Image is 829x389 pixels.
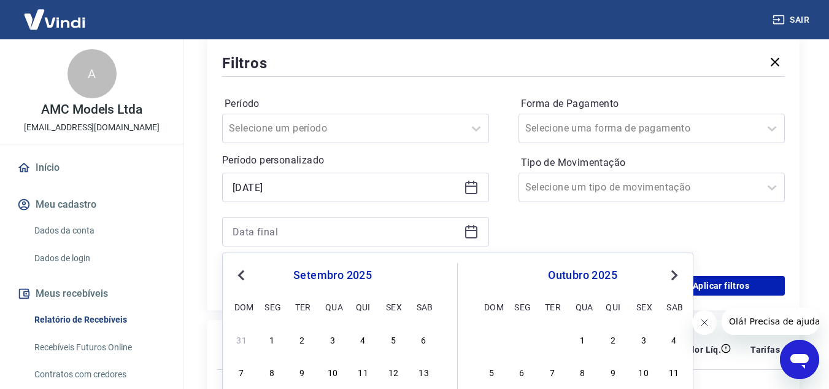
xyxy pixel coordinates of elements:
div: sex [636,299,651,314]
div: Choose sexta-feira, 12 de setembro de 2025 [386,364,401,379]
p: AMC Models Ltda [41,103,142,116]
div: setembro 2025 [233,268,433,283]
div: qua [325,299,340,314]
label: Período [225,96,487,111]
button: Previous Month [234,268,249,283]
div: Choose quarta-feira, 3 de setembro de 2025 [325,332,340,347]
div: Choose domingo, 5 de outubro de 2025 [484,364,499,379]
div: Choose quarta-feira, 1 de outubro de 2025 [576,332,590,347]
div: Choose quinta-feira, 2 de outubro de 2025 [606,332,620,347]
div: Choose segunda-feira, 6 de outubro de 2025 [514,364,529,379]
div: Choose quarta-feira, 10 de setembro de 2025 [325,364,340,379]
a: Dados da conta [29,218,169,243]
div: Choose segunda-feira, 8 de setembro de 2025 [264,364,279,379]
div: Choose quinta-feira, 11 de setembro de 2025 [356,364,371,379]
div: Choose quinta-feira, 4 de setembro de 2025 [356,332,371,347]
button: Meu cadastro [15,191,169,218]
div: sab [417,299,431,314]
div: Choose sábado, 13 de setembro de 2025 [417,364,431,379]
div: Choose domingo, 28 de setembro de 2025 [484,332,499,347]
div: Choose domingo, 31 de agosto de 2025 [234,332,249,347]
div: qui [606,299,620,314]
div: dom [484,299,499,314]
div: qua [576,299,590,314]
div: Choose terça-feira, 2 de setembro de 2025 [295,332,310,347]
div: Choose sábado, 6 de setembro de 2025 [417,332,431,347]
div: Choose domingo, 7 de setembro de 2025 [234,364,249,379]
button: Next Month [667,268,682,283]
label: Forma de Pagamento [521,96,783,111]
div: ter [545,299,560,314]
p: Valor Líq. [681,344,721,356]
a: Início [15,154,169,181]
div: Choose sábado, 4 de outubro de 2025 [666,332,681,347]
div: Choose sábado, 11 de outubro de 2025 [666,364,681,379]
div: dom [234,299,249,314]
div: seg [264,299,279,314]
h5: Filtros [222,53,268,73]
div: Choose quarta-feira, 8 de outubro de 2025 [576,364,590,379]
div: Choose sexta-feira, 5 de setembro de 2025 [386,332,401,347]
div: sex [386,299,401,314]
p: [EMAIL_ADDRESS][DOMAIN_NAME] [24,121,160,134]
a: Dados de login [29,246,169,271]
div: seg [514,299,529,314]
iframe: Botão para abrir a janela de mensagens [780,340,819,379]
button: Meus recebíveis [15,280,169,307]
p: Tarifas [750,344,780,356]
div: Choose segunda-feira, 29 de setembro de 2025 [514,332,529,347]
div: Choose sexta-feira, 10 de outubro de 2025 [636,364,651,379]
div: Choose terça-feira, 30 de setembro de 2025 [545,332,560,347]
input: Data final [233,222,459,241]
div: Choose segunda-feira, 1 de setembro de 2025 [264,332,279,347]
div: ter [295,299,310,314]
div: outubro 2025 [482,268,683,283]
input: Data inicial [233,178,459,197]
div: Choose terça-feira, 7 de outubro de 2025 [545,364,560,379]
iframe: Mensagem da empresa [722,308,819,335]
iframe: Fechar mensagem [692,310,717,335]
button: Aplicar filtros [657,276,785,296]
div: sab [666,299,681,314]
div: Choose sexta-feira, 3 de outubro de 2025 [636,332,651,347]
div: A [67,49,117,98]
a: Relatório de Recebíveis [29,307,169,332]
div: Choose terça-feira, 9 de setembro de 2025 [295,364,310,379]
button: Sair [770,9,814,31]
span: Olá! Precisa de ajuda? [7,9,103,18]
p: Período personalizado [222,153,489,168]
label: Tipo de Movimentação [521,155,783,170]
img: Vindi [15,1,94,38]
div: qui [356,299,371,314]
a: Contratos com credores [29,362,169,387]
a: Recebíveis Futuros Online [29,335,169,360]
div: Choose quinta-feira, 9 de outubro de 2025 [606,364,620,379]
